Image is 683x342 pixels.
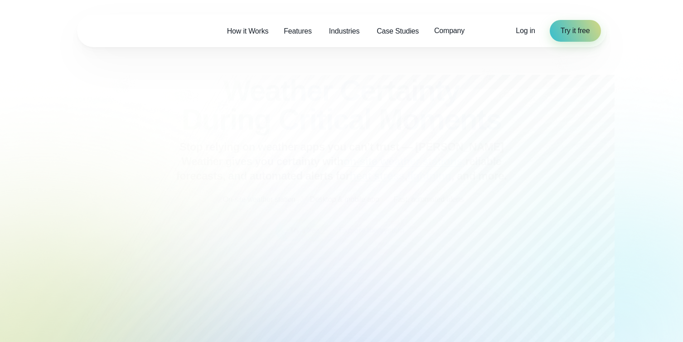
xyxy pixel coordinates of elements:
[227,26,269,37] span: How it Works
[284,26,312,37] span: Features
[434,25,465,36] span: Company
[516,27,535,34] span: Log in
[329,26,359,37] span: Industries
[377,26,419,37] span: Case Studies
[219,22,276,40] a: How it Works
[550,20,601,42] a: Try it free
[516,25,535,36] a: Log in
[561,25,590,36] span: Try it free
[369,22,426,40] a: Case Studies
